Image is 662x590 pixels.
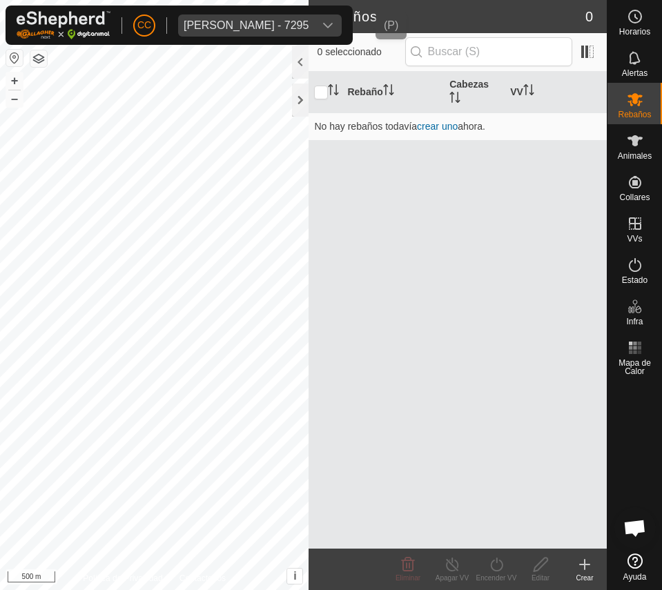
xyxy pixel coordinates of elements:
[6,90,23,107] button: –
[619,28,650,36] span: Horarios
[618,110,651,119] span: Rebaños
[622,69,648,77] span: Alertas
[626,317,643,326] span: Infra
[17,11,110,39] img: Logo Gallagher
[417,121,458,132] a: crear uno
[317,45,405,59] span: 0 seleccionado
[622,276,648,284] span: Estado
[137,18,151,32] span: CC
[607,548,662,587] a: Ayuda
[328,86,339,97] p-sorticon: Activar para ordenar
[342,72,444,113] th: Rebaño
[474,573,518,583] div: Encender VV
[83,572,162,584] a: Política de Privacidad
[405,37,572,66] input: Buscar (S)
[585,6,593,27] span: 0
[449,94,460,105] p-sorticon: Activar para ordenar
[309,112,607,140] td: No hay rebaños todavía ahora.
[430,573,474,583] div: Apagar VV
[383,86,394,97] p-sorticon: Activar para ordenar
[6,50,23,66] button: Restablecer Mapa
[184,20,309,31] div: [PERSON_NAME] - 7295
[627,235,642,243] span: VVs
[30,50,47,67] button: Capas del Mapa
[614,507,656,549] div: Chat abierto
[619,193,650,201] span: Collares
[523,86,534,97] p-sorticon: Activar para ordenar
[293,570,296,582] span: i
[563,573,607,583] div: Crear
[314,14,342,37] div: dropdown trigger
[179,572,226,584] a: Contáctenos
[287,569,302,584] button: i
[396,574,420,582] span: Eliminar
[178,14,314,37] span: Teresa Villarroya Chulilla - 7295
[618,152,652,160] span: Animales
[444,72,505,113] th: Cabezas
[623,573,647,581] span: Ayuda
[505,72,607,113] th: VV
[317,8,585,25] h2: Rebaños
[6,72,23,89] button: +
[518,573,563,583] div: Editar
[611,359,659,375] span: Mapa de Calor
